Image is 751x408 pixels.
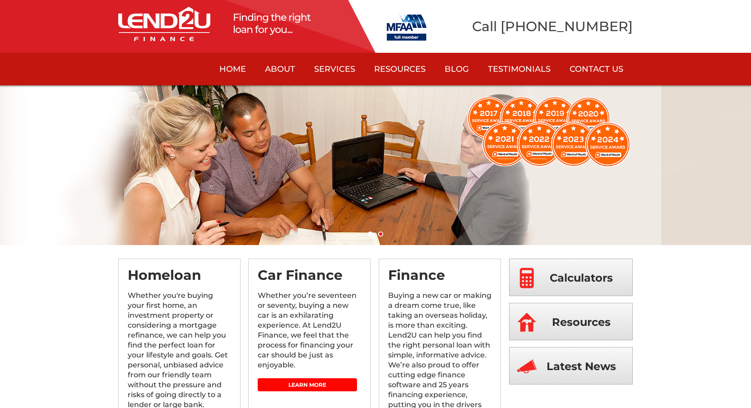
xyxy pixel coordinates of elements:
a: Calculators [509,259,633,296]
p: Whether you’re seventeen or seventy, buying a new car is an exhilarating experience. At Lend2U Fi... [258,291,361,378]
div: Keywords by Traffic [100,53,152,59]
div: Domain Overview [34,53,81,59]
a: Resources [365,53,435,85]
a: Services [305,53,365,85]
a: Home [210,53,255,85]
a: 1 [368,232,373,236]
a: Blog [435,53,478,85]
h3: Finance [388,268,491,291]
a: Latest News [509,347,633,385]
a: About [255,53,305,85]
img: tab_domain_overview_orange.svg [24,52,32,60]
a: Contact Us [560,53,633,85]
a: Learn More [258,378,357,391]
span: Calculators [550,259,613,297]
img: website_grey.svg [14,23,22,31]
a: Resources [509,303,633,340]
div: Domain: [DOMAIN_NAME] [23,23,99,31]
img: tab_keywords_by_traffic_grey.svg [90,52,97,60]
div: v 4.0.25 [25,14,44,22]
h3: Car Finance [258,268,361,291]
span: Resources [552,303,611,341]
a: Testimonials [478,53,560,85]
h3: Homeloan [128,268,231,291]
a: 2 [378,232,383,236]
span: Latest News [547,348,616,385]
img: logo_orange.svg [14,14,22,22]
img: WOM2024.png [467,97,630,167]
